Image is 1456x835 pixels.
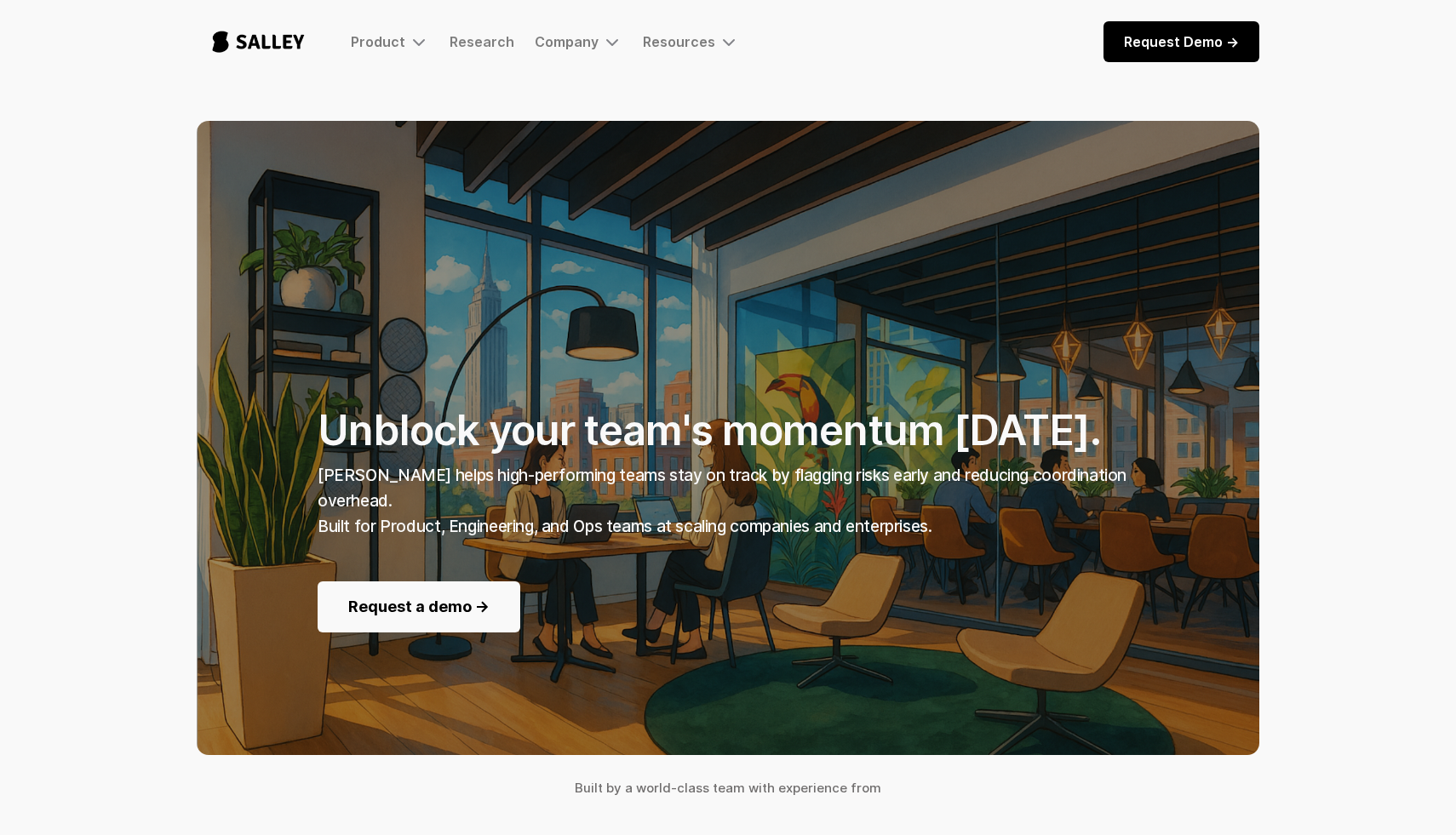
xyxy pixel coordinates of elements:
[643,31,739,52] div: Resources
[318,243,1138,456] h1: Unblock your team's momentum [DATE].
[1103,21,1259,62] a: Request Demo ->
[351,33,405,50] div: Product
[318,581,520,632] a: Request a demo ->
[450,33,514,50] a: Research
[643,33,715,50] div: Resources
[535,31,622,52] div: Company
[197,14,320,70] a: home
[351,31,429,52] div: Product
[535,33,599,50] div: Company
[197,775,1259,801] h4: Built by a world-class team with experience from
[318,466,1126,536] strong: [PERSON_NAME] helps high-performing teams stay on track by flagging risks early and reducing coor...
